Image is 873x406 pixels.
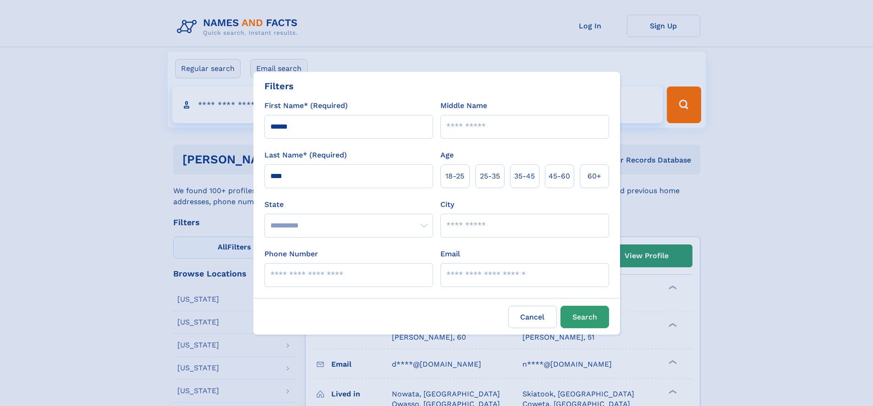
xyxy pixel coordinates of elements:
[587,171,601,182] span: 60+
[440,199,454,210] label: City
[264,150,347,161] label: Last Name* (Required)
[264,79,294,93] div: Filters
[440,249,460,260] label: Email
[480,171,500,182] span: 25‑35
[440,100,487,111] label: Middle Name
[264,199,433,210] label: State
[264,249,318,260] label: Phone Number
[549,171,570,182] span: 45‑60
[560,306,609,328] button: Search
[508,306,557,328] label: Cancel
[264,100,348,111] label: First Name* (Required)
[440,150,454,161] label: Age
[445,171,464,182] span: 18‑25
[514,171,535,182] span: 35‑45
